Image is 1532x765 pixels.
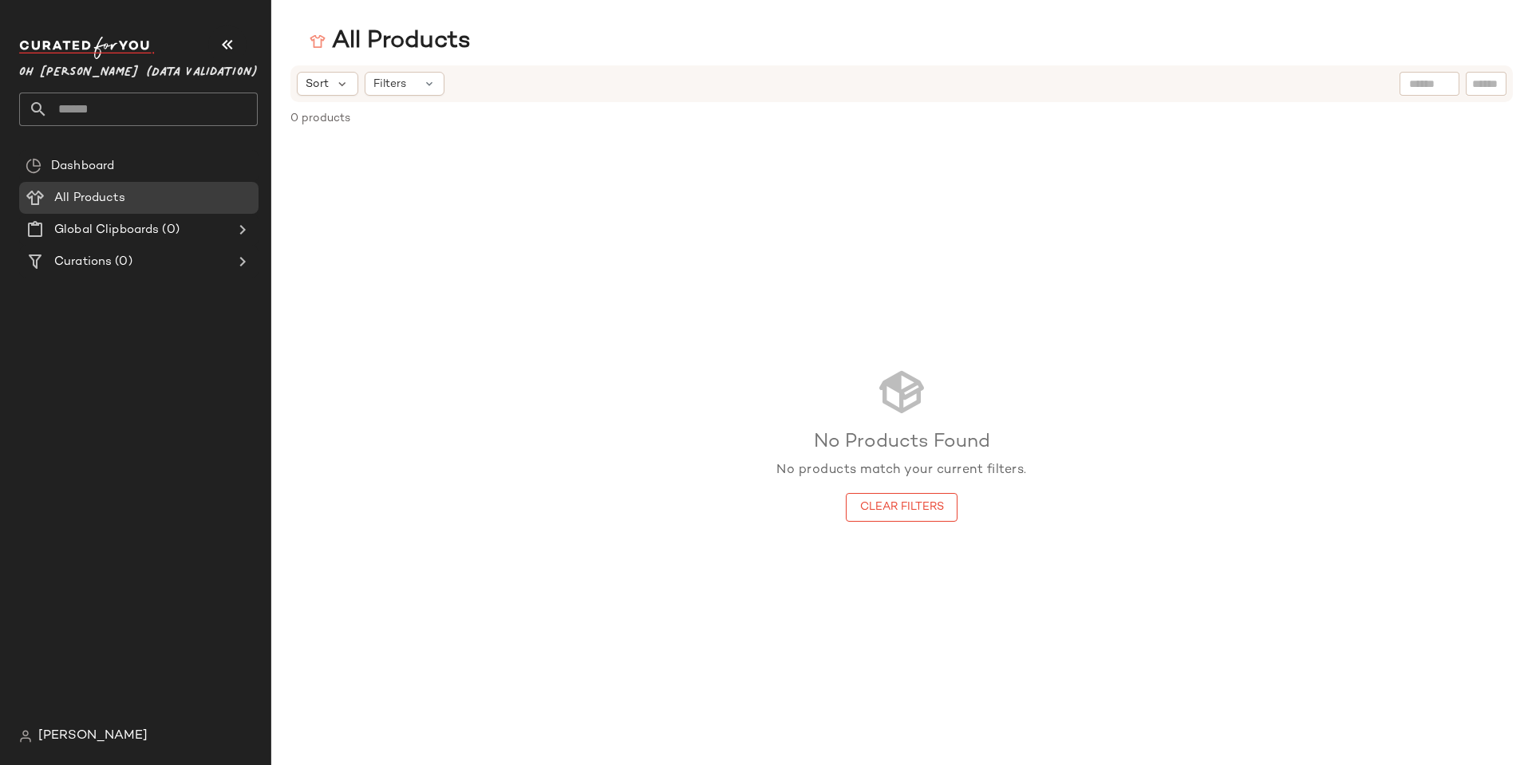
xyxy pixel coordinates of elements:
[846,493,958,522] button: Clear Filters
[19,730,32,743] img: svg%3e
[19,37,155,59] img: cfy_white_logo.C9jOOHJF.svg
[310,26,471,57] div: All Products
[859,501,944,514] span: Clear Filters
[159,221,179,239] span: (0)
[26,158,41,174] img: svg%3e
[51,157,114,175] span: Dashboard
[373,76,406,93] span: Filters
[54,253,112,271] span: Curations
[310,34,326,49] img: svg%3e
[112,253,132,271] span: (0)
[290,110,350,127] span: 0 products
[54,189,125,207] span: All Products
[776,461,1027,480] p: No products match your current filters.
[306,76,329,93] span: Sort
[19,54,258,83] span: Oh [PERSON_NAME] (Data Validation)
[38,727,148,746] span: [PERSON_NAME]
[776,430,1027,455] h3: No Products Found
[54,221,159,239] span: Global Clipboards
